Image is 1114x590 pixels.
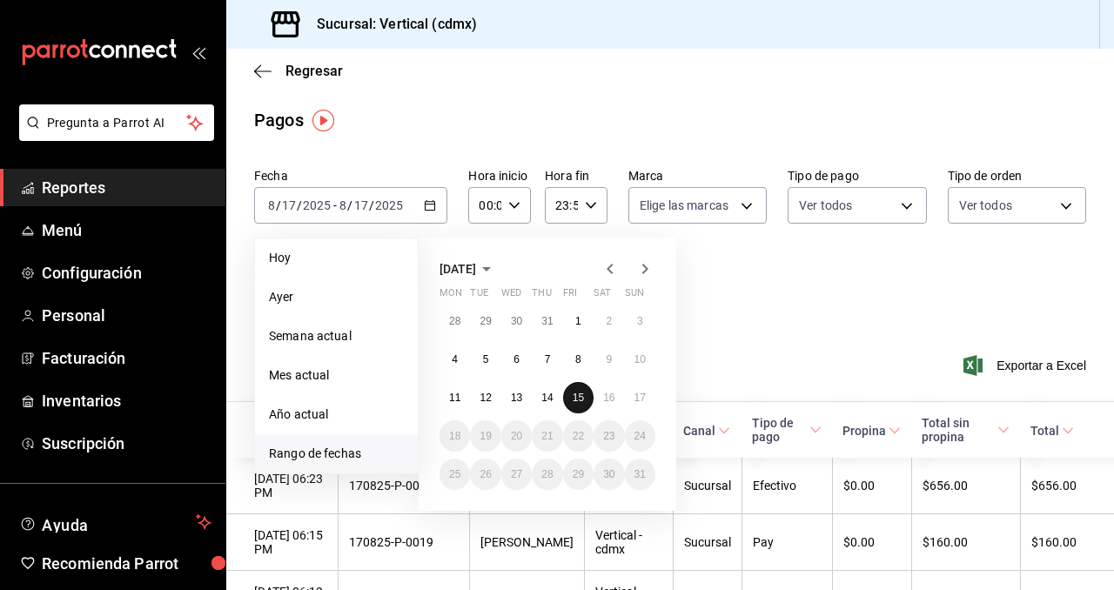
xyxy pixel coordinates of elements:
button: August 31, 2025 [625,459,655,490]
abbr: August 6, 2025 [513,353,520,365]
div: [DATE] 06:23 PM [254,472,327,499]
abbr: August 10, 2025 [634,353,646,365]
abbr: August 29, 2025 [573,468,584,480]
abbr: August 16, 2025 [603,392,614,404]
abbr: August 25, 2025 [449,468,460,480]
abbr: August 11, 2025 [449,392,460,404]
abbr: August 26, 2025 [480,468,491,480]
span: Hoy [269,249,404,267]
abbr: August 7, 2025 [545,353,551,365]
button: [DATE] [440,258,497,279]
div: [PERSON_NAME] [480,535,574,549]
abbr: Sunday [625,287,644,305]
button: August 9, 2025 [594,344,624,375]
div: Sucursal [684,535,731,549]
button: July 31, 2025 [532,305,562,337]
button: July 30, 2025 [501,305,532,337]
span: [DATE] [440,262,476,276]
input: -- [353,198,369,212]
abbr: August 27, 2025 [511,468,522,480]
div: 170825-P-0019 [349,535,459,549]
label: Hora inicio [468,170,531,182]
button: August 29, 2025 [563,459,594,490]
button: August 17, 2025 [625,382,655,413]
abbr: August 13, 2025 [511,392,522,404]
span: Año actual [269,406,404,424]
button: August 15, 2025 [563,382,594,413]
abbr: August 12, 2025 [480,392,491,404]
span: / [347,198,352,212]
button: August 4, 2025 [440,344,470,375]
span: Tipo de pago [752,416,822,444]
button: Pregunta a Parrot AI [19,104,214,141]
abbr: August 14, 2025 [541,392,553,404]
span: Reportes [42,176,211,199]
button: August 16, 2025 [594,382,624,413]
input: ---- [374,198,404,212]
button: August 2, 2025 [594,305,624,337]
abbr: August 19, 2025 [480,430,491,442]
abbr: July 29, 2025 [480,315,491,327]
span: Recomienda Parrot [42,552,211,575]
div: $160.00 [1031,535,1086,549]
input: -- [281,198,297,212]
button: August 10, 2025 [625,344,655,375]
label: Fecha [254,170,447,182]
abbr: Saturday [594,287,611,305]
button: August 21, 2025 [532,420,562,452]
button: August 28, 2025 [532,459,562,490]
abbr: August 2, 2025 [606,315,612,327]
span: Facturación [42,346,211,370]
span: Menú [42,218,211,242]
span: Total [1030,424,1074,438]
button: August 27, 2025 [501,459,532,490]
button: August 12, 2025 [470,382,500,413]
div: Pagos [254,107,304,133]
abbr: July 30, 2025 [511,315,522,327]
span: Ayuda [42,512,189,533]
button: August 22, 2025 [563,420,594,452]
span: Total sin propina [922,416,1010,444]
abbr: Friday [563,287,577,305]
span: Mes actual [269,366,404,385]
button: August 30, 2025 [594,459,624,490]
button: Exportar a Excel [967,355,1086,376]
span: / [369,198,374,212]
abbr: Thursday [532,287,551,305]
span: Inventarios [42,389,211,412]
span: Ayer [269,288,404,306]
label: Hora fin [545,170,607,182]
div: [DATE] 06:15 PM [254,528,327,556]
button: August 18, 2025 [440,420,470,452]
span: Personal [42,304,211,327]
div: Vertical - cdmx [595,528,662,556]
span: Suscripción [42,432,211,455]
abbr: August 20, 2025 [511,430,522,442]
button: August 8, 2025 [563,344,594,375]
abbr: August 3, 2025 [637,315,643,327]
div: $0.00 [843,479,901,493]
span: Pregunta a Parrot AI [47,114,187,132]
button: August 1, 2025 [563,305,594,337]
span: Configuración [42,261,211,285]
abbr: August 24, 2025 [634,430,646,442]
button: August 13, 2025 [501,382,532,413]
button: open_drawer_menu [191,45,205,59]
abbr: August 17, 2025 [634,392,646,404]
label: Marca [628,170,767,182]
abbr: August 21, 2025 [541,430,553,442]
span: Regresar [285,63,343,79]
span: / [276,198,281,212]
button: Tooltip marker [312,110,334,131]
abbr: August 30, 2025 [603,468,614,480]
button: July 28, 2025 [440,305,470,337]
button: August 14, 2025 [532,382,562,413]
div: Efectivo [753,479,822,493]
abbr: August 18, 2025 [449,430,460,442]
button: August 23, 2025 [594,420,624,452]
div: $160.00 [923,535,1010,549]
button: August 11, 2025 [440,382,470,413]
button: August 7, 2025 [532,344,562,375]
div: 170825-P-0018 [349,479,459,493]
